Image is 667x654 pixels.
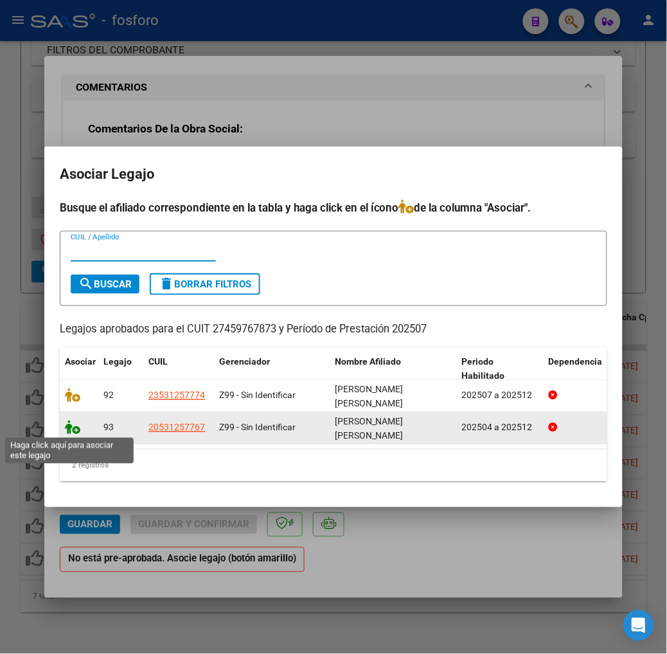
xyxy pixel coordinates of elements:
span: Asociar [65,356,96,367]
div: Open Intercom Messenger [623,610,654,641]
datatable-header-cell: Periodo Habilitado [457,348,544,390]
div: 202504 a 202512 [462,421,538,435]
span: CUIL [148,356,168,367]
span: Gerenciador [219,356,270,367]
span: Legajo [103,356,132,367]
div: 2 registros [60,450,607,482]
span: Borrar Filtros [159,278,251,290]
mat-icon: search [78,276,94,291]
div: 202507 a 202512 [462,388,538,403]
span: GARCIA YADIRA KIARA ADELE [335,385,404,410]
span: Nombre Afiliado [335,356,402,367]
datatable-header-cell: CUIL [143,348,214,390]
button: Buscar [71,275,139,294]
span: 20531257767 [148,422,205,433]
h4: Busque el afiliado correspondiente en la tabla y haga click en el ícono de la columna "Asociar". [60,199,607,216]
span: 23531257774 [148,390,205,401]
datatable-header-cell: Legajo [98,348,143,390]
span: 93 [103,422,114,433]
mat-icon: delete [159,276,174,291]
datatable-header-cell: Gerenciador [214,348,330,390]
datatable-header-cell: Asociar [60,348,98,390]
span: Dependencia [549,356,603,367]
span: Periodo Habilitado [462,356,505,381]
span: 92 [103,390,114,401]
h2: Asociar Legajo [60,162,607,186]
span: Buscar [78,278,132,290]
span: Z99 - Sin Identificar [219,422,296,433]
datatable-header-cell: Nombre Afiliado [330,348,457,390]
p: Legajos aprobados para el CUIT 27459767873 y Período de Prestación 202507 [60,322,607,338]
span: GARCIA ARNALDO FARID AGUSTIN [335,417,404,442]
span: Z99 - Sin Identificar [219,390,296,401]
button: Borrar Filtros [150,273,260,295]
